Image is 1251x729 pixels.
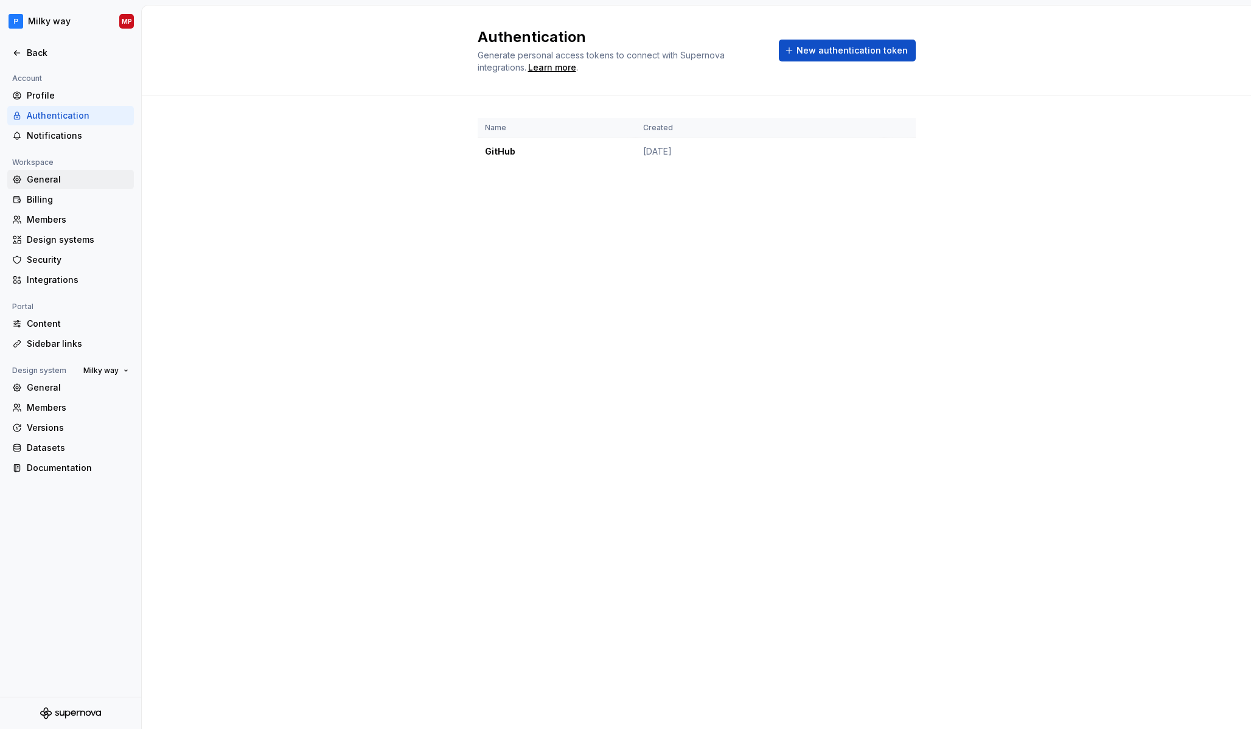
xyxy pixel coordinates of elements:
[7,363,71,378] div: Design system
[27,318,129,330] div: Content
[7,314,134,333] a: Content
[478,50,727,72] span: Generate personal access tokens to connect with Supernova integrations.
[7,126,134,145] a: Notifications
[7,250,134,270] a: Security
[7,86,134,105] a: Profile
[27,47,129,59] div: Back
[478,118,636,138] th: Name
[7,43,134,63] a: Back
[796,44,908,57] span: New authentication token
[7,106,134,125] a: Authentication
[7,71,47,86] div: Account
[7,210,134,229] a: Members
[7,230,134,249] a: Design systems
[27,234,129,246] div: Design systems
[27,462,129,474] div: Documentation
[83,366,119,375] span: Milky way
[27,338,129,350] div: Sidebar links
[27,130,129,142] div: Notifications
[7,155,58,170] div: Workspace
[478,27,764,47] h2: Authentication
[7,334,134,354] a: Sidebar links
[27,442,129,454] div: Datasets
[27,254,129,266] div: Security
[122,16,132,26] div: MP
[9,14,23,29] img: c97f65f9-ff88-476c-bb7c-05e86b525b5e.png
[779,40,916,61] button: New authentication token
[27,402,129,414] div: Members
[27,382,129,394] div: General
[7,398,134,417] a: Members
[27,173,129,186] div: General
[27,110,129,122] div: Authentication
[27,214,129,226] div: Members
[7,190,134,209] a: Billing
[7,170,134,189] a: General
[27,89,129,102] div: Profile
[7,418,134,438] a: Versions
[27,194,129,206] div: Billing
[7,270,134,290] a: Integrations
[7,458,134,478] a: Documentation
[28,15,71,27] div: Milky way
[528,61,576,74] a: Learn more
[636,118,884,138] th: Created
[27,274,129,286] div: Integrations
[40,707,101,719] svg: Supernova Logo
[2,8,139,35] button: Milky wayMP
[7,378,134,397] a: General
[27,422,129,434] div: Versions
[7,299,38,314] div: Portal
[7,438,134,458] a: Datasets
[526,63,578,72] span: .
[478,138,636,166] td: GitHub
[636,138,884,166] td: [DATE]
